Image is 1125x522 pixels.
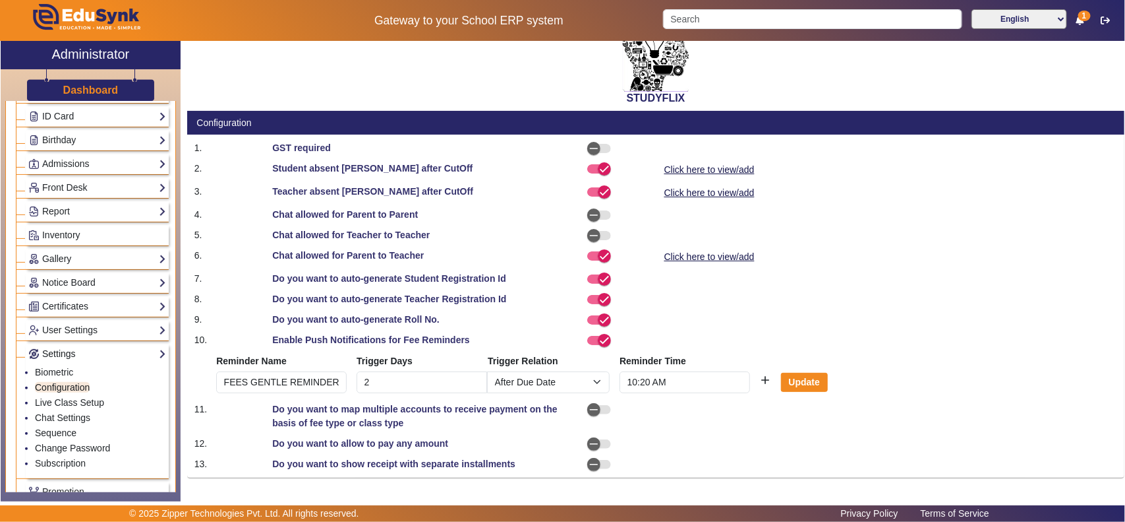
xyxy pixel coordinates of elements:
[266,437,578,451] div: Do you want to allow to pay any amount
[35,412,90,423] a: Chat Settings
[42,230,80,240] span: Inventory
[196,116,251,130] div: Configuration
[663,9,962,29] input: Search
[216,372,347,394] input: Enter Reminder Name
[620,372,750,394] input: Set Reminder Time
[1078,11,1091,21] span: 1
[187,292,265,306] div: 8.
[266,249,578,265] div: Chat allowed for Parent to Teacher
[35,443,110,453] a: Change Password
[663,162,756,178] a: Click here to view/add
[759,374,772,387] mat-icon: add
[610,354,751,369] th: Reminder Time
[35,428,76,438] a: Sequence
[289,14,649,28] h5: Gateway to your School ERP system
[187,437,265,451] div: 12.
[35,458,86,469] a: Subscription
[781,373,827,393] button: Update
[1,41,181,69] a: Administrator
[187,333,265,347] div: 10.
[187,92,1124,104] h2: STUDYFLIX
[187,208,265,222] div: 4.
[266,292,578,306] div: Do you want to auto-generate Teacher Registration Id
[187,272,265,286] div: 7.
[187,313,265,327] div: 9.
[663,249,756,265] a: Click here to view/add
[266,185,578,201] div: Teacher absent [PERSON_NAME] after CutOff
[28,228,166,243] a: Inventory
[35,397,104,408] a: Live Class Setup
[266,403,578,430] div: Do you want to map multiple accounts to receive payment on the basis of fee type or class type
[266,457,578,471] div: Do you want to show receipt with separate installments
[63,83,119,97] a: Dashboard
[187,403,265,430] div: 11.
[663,185,756,201] a: Click here to view/add
[187,185,265,201] div: 3.
[266,228,578,242] div: Chat allowed for Teacher to Teacher
[42,486,84,497] span: Promotion
[129,507,359,521] p: © 2025 Zipper Technologies Pvt. Ltd. All rights reserved.
[35,382,90,393] a: Configuration
[29,230,39,240] img: Inventory.png
[266,333,578,347] div: Enable Push Notifications for Fee Reminders
[266,162,578,178] div: Student absent [PERSON_NAME] after CutOff
[187,249,265,265] div: 6.
[266,141,578,155] div: GST required
[35,367,73,377] a: Biometric
[487,354,610,369] th: Trigger Relation
[29,487,39,497] img: Branchoperations.png
[266,272,578,286] div: Do you want to auto-generate Student Registration Id
[266,208,578,222] div: Chat allowed for Parent to Parent
[623,9,689,92] img: 2da83ddf-6089-4dce-a9e2-416746467bdd
[914,505,996,522] a: Terms of Service
[834,505,905,522] a: Privacy Policy
[187,228,265,242] div: 5.
[51,46,129,62] h2: Administrator
[28,484,166,500] a: Promotion
[356,354,487,369] th: Trigger Days
[187,141,265,155] div: 1.
[266,313,578,327] div: Do you want to auto-generate Roll No.
[357,372,487,394] input: Enter Days
[216,354,356,369] th: Reminder Name
[187,457,265,471] div: 13.
[63,84,119,96] h3: Dashboard
[187,162,265,178] div: 2.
